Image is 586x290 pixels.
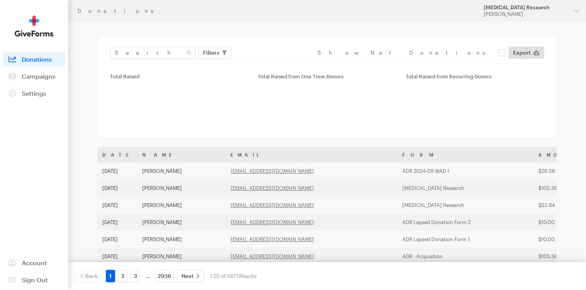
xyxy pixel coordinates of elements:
[138,180,226,197] td: [PERSON_NAME]
[22,276,48,283] span: Sign Out
[98,231,138,248] td: [DATE]
[226,147,398,162] th: Email
[131,270,140,282] a: 3
[138,248,226,265] td: [PERSON_NAME]
[98,197,138,214] td: [DATE]
[240,273,257,279] span: Results
[398,162,534,180] td: ADR 2024-09 WAD 1
[138,197,226,214] td: [PERSON_NAME]
[231,253,314,259] a: [EMAIL_ADDRESS][DOMAIN_NAME]
[138,214,226,231] td: [PERSON_NAME]
[98,162,138,180] td: [DATE]
[398,248,534,265] td: ADR - Acquisition
[138,231,226,248] td: [PERSON_NAME]
[398,231,534,248] td: ADR Lapsed Donation Form 1
[118,270,128,282] a: 2
[484,11,568,17] div: [PERSON_NAME]
[15,16,53,37] img: GiveForms
[203,48,219,57] span: Filters
[231,202,314,208] a: [EMAIL_ADDRESS][DOMAIN_NAME]
[3,69,65,83] a: Campaigns
[138,147,226,162] th: Name
[22,72,55,80] span: Campaigns
[110,47,195,59] input: Search Name & Email
[110,73,248,79] div: Total Raised
[181,271,193,281] span: Next
[177,270,204,282] a: Next
[98,147,138,162] th: Date
[513,48,531,57] span: Export
[231,219,314,225] a: [EMAIL_ADDRESS][DOMAIN_NAME]
[98,214,138,231] td: [DATE]
[3,256,65,270] a: Account
[231,236,314,242] a: [EMAIL_ADDRESS][DOMAIN_NAME]
[231,168,314,174] a: [EMAIL_ADDRESS][DOMAIN_NAME]
[22,90,46,97] span: Settings
[398,197,534,214] td: [MEDICAL_DATA] Research
[3,273,65,287] a: Sign Out
[258,73,396,79] div: Total Raised from One Time Donors
[3,52,65,66] a: Donations
[98,248,138,265] td: [DATE]
[155,270,174,282] a: 2936
[198,47,231,59] button: Filters
[406,73,544,79] div: Total Raised from Recurring Donors
[22,259,47,266] span: Account
[231,185,314,191] a: [EMAIL_ADDRESS][DOMAIN_NAME]
[22,55,52,63] span: Donations
[398,180,534,197] td: [MEDICAL_DATA] Research
[484,4,568,11] div: [MEDICAL_DATA] Research
[398,147,534,162] th: Form
[98,180,138,197] td: [DATE]
[3,86,65,100] a: Settings
[508,47,544,59] a: Export
[398,214,534,231] td: ADR Lapsed Donation Form 2
[138,162,226,180] td: [PERSON_NAME]
[210,270,257,282] div: 1-20 of 58711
